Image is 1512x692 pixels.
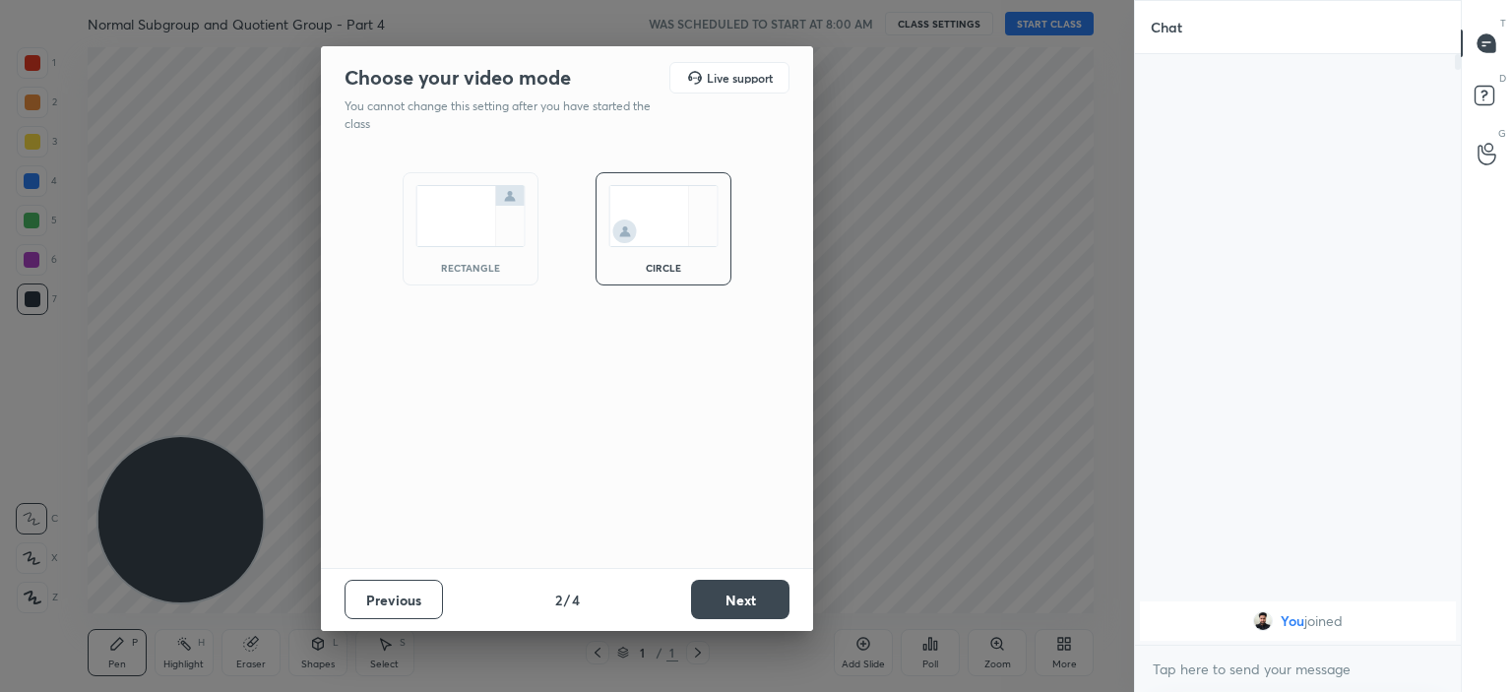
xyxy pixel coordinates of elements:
[624,263,703,273] div: circle
[564,590,570,610] h4: /
[1499,71,1506,86] p: D
[1498,126,1506,141] p: G
[1135,1,1198,53] p: Chat
[1281,613,1304,629] span: You
[345,65,571,91] h2: Choose your video mode
[691,580,789,619] button: Next
[345,97,663,133] p: You cannot change this setting after you have started the class
[415,185,526,247] img: normalScreenIcon.ae25ed63.svg
[555,590,562,610] h4: 2
[1135,598,1461,645] div: grid
[1500,16,1506,31] p: T
[1304,613,1343,629] span: joined
[345,580,443,619] button: Previous
[431,263,510,273] div: rectangle
[608,185,719,247] img: circleScreenIcon.acc0effb.svg
[572,590,580,610] h4: 4
[1253,611,1273,631] img: 53d07d7978e04325acf49187cf6a1afc.jpg
[707,72,773,84] h5: Live support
